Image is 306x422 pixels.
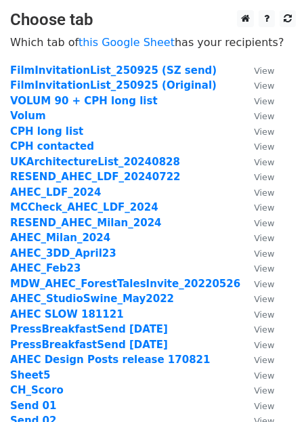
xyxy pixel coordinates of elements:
[240,201,274,213] a: View
[254,157,274,167] small: View
[10,140,94,152] a: CPH contacted
[254,218,274,228] small: View
[10,95,158,107] a: VOLUM 90 + CPH long list
[10,156,180,168] a: UKArchitectureList_20240828
[240,278,274,290] a: View
[240,339,274,351] a: View
[254,233,274,243] small: View
[10,10,296,30] h3: Choose tab
[240,186,274,198] a: View
[240,95,274,107] a: View
[240,384,274,396] a: View
[10,217,162,229] a: RESEND_AHEC_Milan_2024
[254,279,274,289] small: View
[240,293,274,305] a: View
[240,247,274,259] a: View
[10,293,174,305] a: AHEC_StudioSwine_May2022
[254,371,274,381] small: View
[240,79,274,91] a: View
[10,323,168,335] a: PressBreakfastSend [DATE]
[240,400,274,412] a: View
[10,186,101,198] a: AHEC_LDF_2024
[10,201,158,213] a: MCCheck_AHEC_LDF_2024
[254,66,274,76] small: View
[10,247,116,259] a: AHEC_3DD_April23
[254,111,274,121] small: View
[254,401,274,411] small: View
[240,354,274,366] a: View
[240,171,274,183] a: View
[254,96,274,106] small: View
[254,188,274,198] small: View
[10,110,46,122] a: Volum
[240,64,274,77] a: View
[254,142,274,152] small: View
[10,64,217,77] a: FilmInvitationList_250925 (SZ send)
[240,262,274,274] a: View
[10,278,240,290] a: MDW_AHEC_ForestTalesInvite_20220526
[254,263,274,274] small: View
[10,262,81,274] a: AHEC_Feb23
[254,385,274,396] small: View
[240,232,274,244] a: View
[10,79,217,91] a: FilmInvitationList_250925 (Original)
[10,354,210,366] a: AHEC Design Posts release 170821
[240,217,274,229] a: View
[10,369,50,381] a: Sheet5
[10,35,296,49] p: Which tab of has your recipients?
[10,384,64,396] a: CH_Scoro
[10,171,181,183] a: RESEND_AHEC_LDF_20240722
[254,324,274,335] small: View
[254,127,274,137] small: View
[240,140,274,152] a: View
[254,340,274,350] small: View
[254,81,274,91] small: View
[240,110,274,122] a: View
[240,156,274,168] a: View
[254,172,274,182] small: View
[254,203,274,213] small: View
[254,355,274,365] small: View
[240,369,274,381] a: View
[10,400,57,412] a: Send 01
[10,308,124,320] a: AHEC SLOW 181121
[10,125,83,138] a: CPH long list
[240,308,274,320] a: View
[79,36,175,49] a: this Google Sheet
[240,125,274,138] a: View
[254,310,274,320] small: View
[240,323,274,335] a: View
[10,339,168,351] a: PressBreakfastSend [DATE]
[254,249,274,259] small: View
[10,232,110,244] a: AHEC_Milan_2024
[254,294,274,304] small: View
